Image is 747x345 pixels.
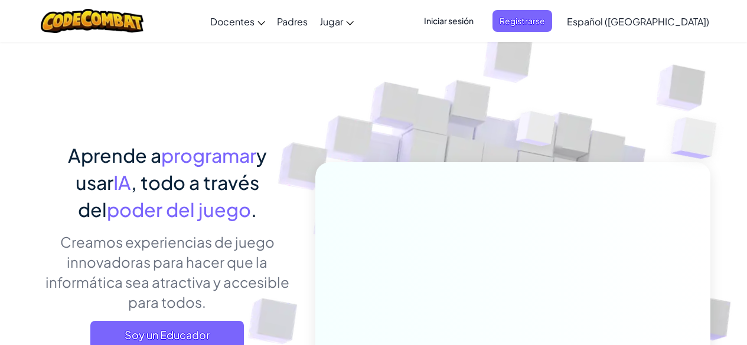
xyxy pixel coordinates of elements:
[210,15,255,28] span: Docentes
[204,5,271,37] a: Docentes
[494,88,579,176] img: Overlap cubes
[492,10,552,32] button: Registrarse
[561,5,715,37] a: Español ([GEOGRAPHIC_DATA])
[417,10,481,32] button: Iniciar sesión
[314,5,360,37] a: Jugar
[271,5,314,37] a: Padres
[78,170,259,221] span: , todo a través del
[41,9,144,33] img: CodeCombat logo
[107,198,251,221] span: poder del juego
[37,232,298,312] p: Creamos experiencias de juego innovadoras para hacer que la informática sea atractiva y accesible...
[113,170,131,194] span: IA
[567,15,709,28] span: Español ([GEOGRAPHIC_DATA])
[161,143,256,167] span: programar
[251,198,257,221] span: .
[319,15,343,28] span: Jugar
[68,143,161,167] span: Aprende a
